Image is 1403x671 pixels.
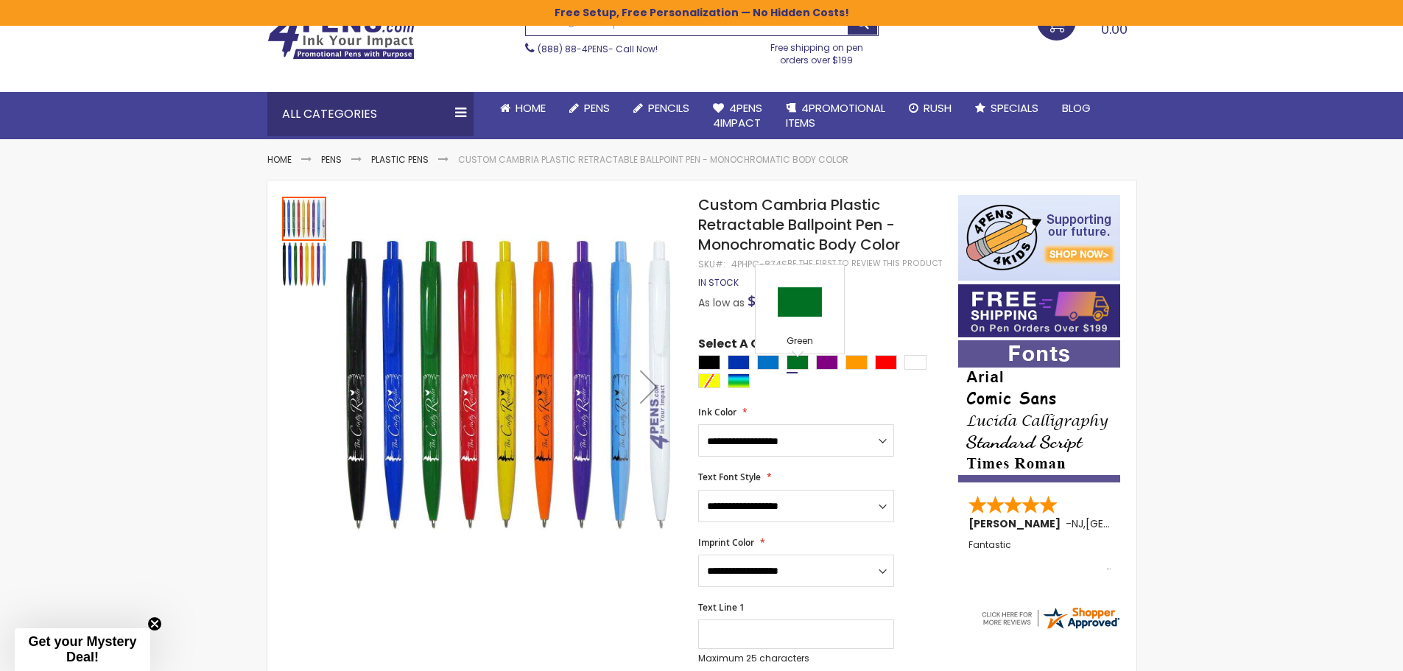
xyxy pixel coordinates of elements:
[698,336,785,356] span: Select A Color
[698,295,745,310] span: As low as
[1072,516,1083,531] span: NJ
[698,276,739,289] span: In stock
[875,355,897,370] div: Red
[980,605,1121,631] img: 4pens.com widget logo
[980,622,1121,634] a: 4pens.com certificate URL
[698,406,736,418] span: Ink Color
[28,634,136,664] span: Get your Mystery Deal!
[958,340,1120,482] img: font-personalization-examples
[786,100,885,130] span: 4PROMOTIONAL ITEMS
[698,258,725,270] strong: SKU
[458,154,848,166] li: Custom Cambria Plastic Retractable Ballpoint Pen - Monochromatic Body Color
[713,100,762,130] span: 4Pens 4impact
[15,628,150,671] div: Get your Mystery Deal!Close teaser
[1086,516,1194,531] span: [GEOGRAPHIC_DATA]
[282,195,328,241] div: Custom Cambria Plastic Retractable Ballpoint Pen - Monochromatic Body Color
[267,153,292,166] a: Home
[147,616,162,631] button: Close teaser
[698,194,900,255] span: Custom Cambria Plastic Retractable Ballpoint Pen - Monochromatic Body Color
[558,92,622,124] a: Pens
[904,355,926,370] div: White
[321,153,342,166] a: Pens
[584,100,610,116] span: Pens
[958,284,1120,337] img: Free shipping on orders over $199
[1101,20,1128,38] span: 0.00
[538,43,608,55] a: (888) 88-4PENS
[1066,516,1194,531] span: - ,
[698,355,720,370] div: Black
[816,355,838,370] div: Purple
[963,92,1050,124] a: Specials
[698,601,745,614] span: Text Line 1
[845,355,868,370] div: Orange
[774,92,897,140] a: 4PROMOTIONALITEMS
[622,92,701,124] a: Pencils
[1050,92,1103,124] a: Blog
[267,13,415,60] img: 4Pens Custom Pens and Promotional Products
[488,92,558,124] a: Home
[698,653,894,664] p: Maximum 25 characters
[516,100,546,116] span: Home
[648,100,689,116] span: Pencils
[748,291,784,311] span: $0.24
[282,241,326,287] div: Custom Cambria Plastic Retractable Ballpoint Pen - Monochromatic Body Color
[698,536,754,549] span: Imprint Color
[787,355,809,370] div: Green
[728,355,750,370] div: Blue
[968,516,1066,531] span: [PERSON_NAME]
[897,92,963,124] a: Rush
[731,259,787,270] div: 4PHPC-874S
[267,92,474,136] div: All Categories
[759,335,840,350] div: Green
[371,153,429,166] a: Plastic Pens
[1062,100,1091,116] span: Blog
[755,36,879,66] div: Free shipping on pen orders over $199
[342,217,679,553] img: Custom Cambria Plastic Retractable Ballpoint Pen - Monochromatic Body Color
[698,471,761,483] span: Text Font Style
[787,258,942,269] a: Be the first to review this product
[538,43,658,55] span: - Call Now!
[728,373,750,388] div: Assorted
[924,100,952,116] span: Rush
[701,92,774,140] a: 4Pens4impact
[698,277,739,289] div: Availability
[757,355,779,370] div: Blue Light
[991,100,1038,116] span: Specials
[619,195,678,577] div: Next
[958,195,1120,281] img: 4pens 4 kids
[282,242,326,287] img: Custom Cambria Plastic Retractable Ballpoint Pen - Monochromatic Body Color
[968,540,1111,572] div: Fantastic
